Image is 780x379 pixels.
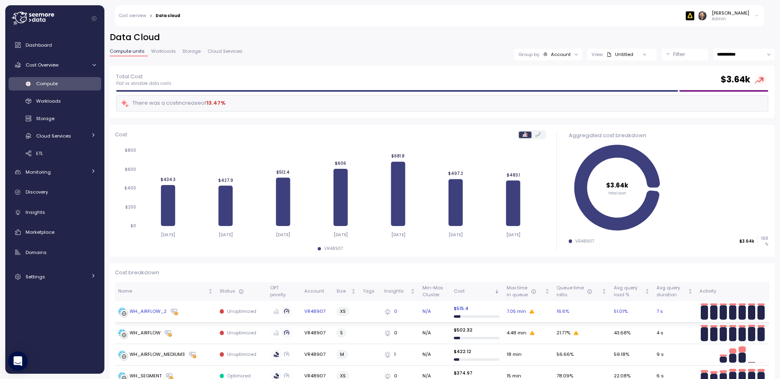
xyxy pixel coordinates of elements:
span: S [340,329,343,337]
h2: $ 3.64k [721,74,750,86]
span: Storage [182,49,201,54]
div: Queue time ratio [557,284,600,299]
div: Account [551,51,571,58]
td: N/A [419,301,451,323]
tspan: $606 [335,161,346,166]
a: Compute [9,77,101,90]
p: Unoptimized [227,329,256,336]
span: 43.68 % [614,329,630,337]
div: VR48907 [324,246,343,252]
span: ETL [36,150,43,157]
button: Filter [662,49,708,60]
div: Not sorted [601,289,607,294]
div: Not sorted [410,289,416,294]
th: NameNot sorted [115,282,217,301]
span: 59.18 % [614,351,629,358]
span: Storage [36,115,54,122]
div: Data cloud [156,14,180,18]
a: Marketplace [9,224,101,240]
span: 16.6 % [557,308,569,315]
p: Unoptimized [227,351,256,357]
tspan: $512.4 [276,170,290,175]
tspan: $483.1 [506,172,520,178]
tspan: [DATE] [276,232,290,237]
span: Workloads [36,98,61,104]
div: Aggregated cost breakdown [569,131,768,140]
a: Workloads [9,95,101,108]
span: 56.66 % [557,351,574,358]
span: Cloud Services [208,49,243,54]
tspan: [DATE] [219,232,233,237]
td: N/A [419,323,451,344]
a: Discovery [9,184,101,200]
tspan: [DATE] [161,232,175,237]
span: Cloud Services [36,133,71,139]
div: Open Intercom Messenger [8,351,28,371]
div: Not sorted [544,289,550,294]
td: VR48907 [301,323,333,344]
th: Avg querydurationNot sorted [653,282,696,301]
p: $ 422.12 [454,348,500,355]
td: VR48907 [301,344,333,366]
div: Tags [363,288,377,295]
tspan: [DATE] [448,232,463,237]
td: N/A [419,344,451,366]
div: Size [336,288,349,295]
th: Avg queryload %Not sorted [610,282,653,301]
span: XS [340,307,346,316]
a: Domains [9,244,101,261]
img: ACg8ocI2dL-zei04f8QMW842o_HSSPOvX6ScuLi9DAmwXc53VPYQOcs=s96-c [698,11,706,20]
a: Insights [9,204,101,220]
div: Max time in queue [507,284,543,299]
tspan: [DATE] [391,232,405,237]
tspan: $427.9 [218,178,233,183]
tspan: $600 [125,167,136,172]
th: CostSorted descending [450,282,503,301]
a: Monitoring [9,164,101,180]
div: There was a cost increase of [121,99,225,108]
a: ETL [9,146,101,160]
tspan: $0 [130,224,136,229]
p: Cost [115,131,127,139]
div: 0 [384,329,416,337]
tspan: $497.2 [448,171,463,177]
span: M [340,350,344,359]
p: 100 % [758,236,768,247]
td: 7 s [653,301,696,323]
div: Min-Max Cluster [422,284,447,299]
button: Collapse navigation [89,15,99,22]
div: Activity [700,288,766,295]
p: $ 502.32 [454,327,500,333]
th: Queue timeratioNot sorted [553,282,611,301]
span: Dashboard [26,42,52,48]
div: [PERSON_NAME] [712,10,749,16]
span: Compute [36,80,58,87]
span: 4.48 min [507,329,526,337]
div: 0 [384,308,416,315]
span: Domains [26,249,47,256]
tspan: Total cost [608,190,626,196]
div: 13.47 % [206,99,225,107]
tspan: $400 [124,186,136,191]
tspan: $434.3 [160,177,175,182]
div: WH_AIRFLOW [130,329,160,337]
p: Optimized [227,373,251,379]
td: 4 s [653,323,696,344]
tspan: $681.8 [391,154,405,159]
span: Marketplace [26,229,54,235]
span: 51.01 % [614,308,628,315]
span: 18 min [507,351,522,358]
td: 9 s [653,344,696,366]
div: Status [220,288,264,295]
div: > [149,13,152,19]
a: Cost Overview [9,57,101,73]
p: Admin [712,16,749,22]
a: Cloud Services [9,129,101,142]
div: VR48907 [575,239,594,244]
p: $3.64k [739,239,754,244]
div: OPT priority [270,284,298,299]
tspan: $200 [125,205,136,210]
p: $ 515.4 [454,305,500,312]
th: SizeNot sorted [333,282,360,301]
